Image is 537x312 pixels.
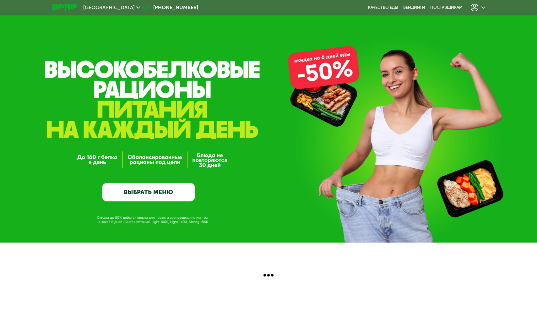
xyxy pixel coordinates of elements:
[143,4,198,11] a: [PHONE_NUMBER]
[83,5,135,10] span: [GEOGRAPHIC_DATA]
[403,5,425,10] a: Вендинги
[102,183,195,201] a: ВЫБРАТЬ МЕНЮ
[368,5,398,10] a: Качество еды
[430,5,463,10] div: поставщикам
